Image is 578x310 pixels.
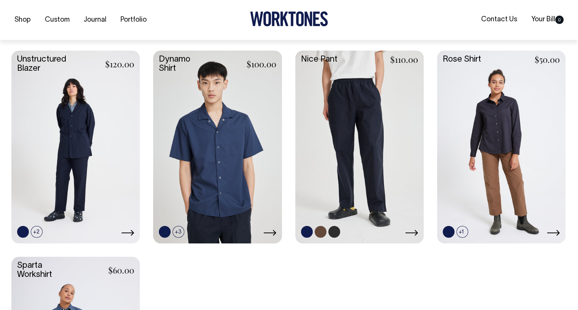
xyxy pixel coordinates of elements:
[11,14,34,26] a: Shop
[31,226,43,238] span: +2
[555,16,564,24] span: 0
[173,226,184,238] span: +3
[478,13,520,26] a: Contact Us
[117,14,150,26] a: Portfolio
[456,226,468,238] span: +1
[528,13,567,26] a: Your Bill0
[42,14,73,26] a: Custom
[81,14,109,26] a: Journal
